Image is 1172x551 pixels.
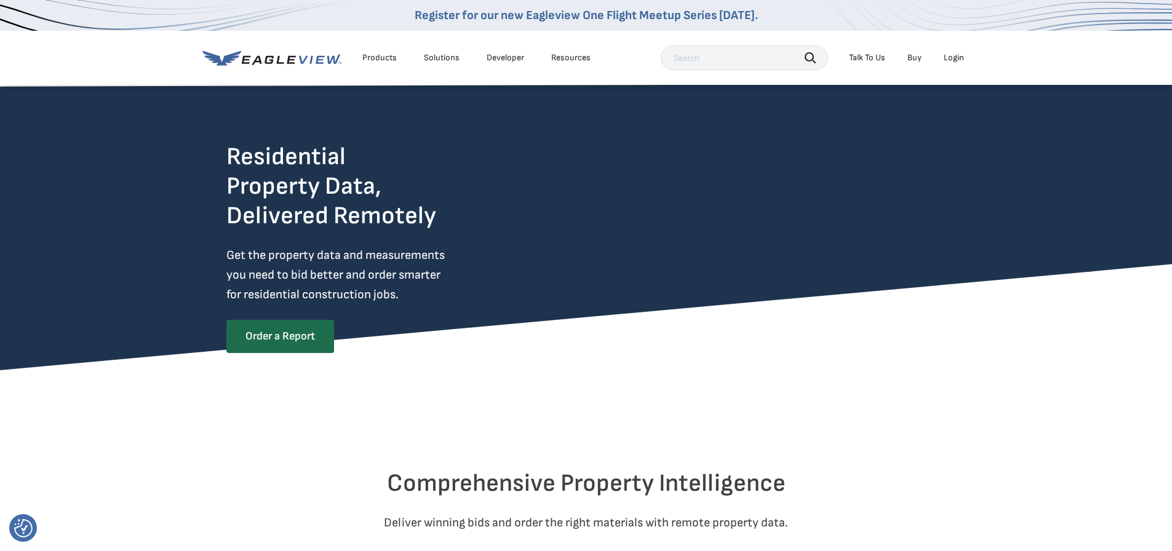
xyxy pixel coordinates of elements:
p: Deliver winning bids and order the right materials with remote property data. [226,513,946,533]
a: Order a Report [226,320,334,353]
div: Login [944,52,964,63]
div: Products [362,52,397,63]
a: Buy [907,52,922,63]
div: Resources [551,52,591,63]
p: Get the property data and measurements you need to bid better and order smarter for residential c... [226,245,496,304]
h2: Residential Property Data, Delivered Remotely [226,142,436,231]
a: Register for our new Eagleview One Flight Meetup Series [DATE]. [415,8,758,23]
input: Search [661,46,828,70]
button: Consent Preferences [14,519,33,537]
img: Revisit consent button [14,519,33,537]
div: Solutions [424,52,460,63]
div: Talk To Us [849,52,885,63]
h2: Comprehensive Property Intelligence [226,469,946,498]
a: Developer [487,52,524,63]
